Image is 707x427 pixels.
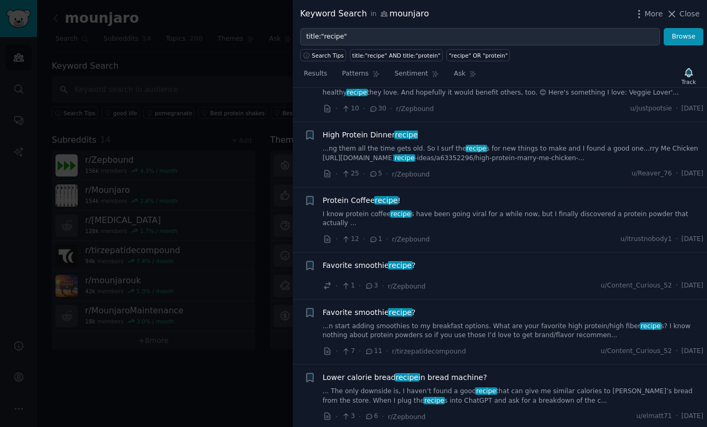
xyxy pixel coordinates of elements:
[682,347,703,356] span: [DATE]
[676,412,678,421] span: ·
[323,129,418,141] span: High Protein Dinner
[636,412,672,421] span: u/elmatt71
[341,104,359,114] span: 10
[676,235,678,244] span: ·
[323,195,401,206] span: Protein Coffee !
[336,281,338,292] span: ·
[312,52,344,59] span: Search Tips
[352,52,441,59] div: title:"recipe" AND title:"protein"
[394,131,419,139] span: recipe
[394,154,415,162] span: recipe
[388,261,413,270] span: recipe
[601,281,672,291] span: u/Content_Curious_52
[676,281,678,291] span: ·
[392,348,466,355] span: r/tirzepatidecompound
[323,210,704,228] a: I know protein coffeerecipes have been going viral for a while now, but I finally discovered a pr...
[342,69,368,79] span: Patterns
[341,412,355,421] span: 3
[363,234,365,245] span: ·
[682,281,703,291] span: [DATE]
[338,66,383,87] a: Patterns
[676,169,678,179] span: ·
[601,347,672,356] span: u/Content_Curious_52
[475,387,497,395] span: recipe
[454,69,466,79] span: Ask
[395,69,428,79] span: Sentiment
[300,7,429,21] div: Keyword Search mounjaro
[640,322,662,330] span: recipe
[423,397,445,404] span: recipe
[382,411,384,422] span: ·
[341,169,359,179] span: 25
[630,104,672,114] span: u/justpootsie
[300,66,331,87] a: Results
[390,103,392,114] span: ·
[450,66,480,87] a: Ask
[323,129,418,141] a: High Protein Dinnerrecipe
[392,171,430,178] span: r/Zepbound
[369,169,382,179] span: 5
[682,235,703,244] span: [DATE]
[300,49,346,61] button: Search Tips
[365,281,378,291] span: 3
[664,28,703,46] button: Browse
[676,347,678,356] span: ·
[341,281,355,291] span: 1
[369,104,386,114] span: 30
[363,169,365,180] span: ·
[336,411,338,422] span: ·
[634,8,663,20] button: More
[359,346,361,357] span: ·
[323,307,416,318] a: Favorite smoothierecipe?
[341,347,355,356] span: 7
[336,234,338,245] span: ·
[359,281,361,292] span: ·
[300,28,660,46] input: Try a keyword related to your business
[323,260,416,271] a: Favorite smoothierecipe?
[666,8,700,20] button: Close
[365,412,378,421] span: 6
[682,169,703,179] span: [DATE]
[388,308,413,317] span: recipe
[336,169,338,180] span: ·
[369,235,382,244] span: 1
[382,281,384,292] span: ·
[631,169,672,179] span: u/Reaver_76
[388,283,425,290] span: r/Zepbound
[374,196,399,205] span: recipe
[336,103,338,114] span: ·
[449,52,508,59] div: "recipe" OR "protein"
[350,49,443,61] a: title:"recipe" AND title:"protein"
[390,210,412,218] span: recipe
[391,66,443,87] a: Sentiment
[645,8,663,20] span: More
[323,144,704,163] a: ...ng them all the time gets old. So I surf therecipes for new things to make and I found a good ...
[323,79,704,98] a: ...[PERSON_NAME] grab like a protien shake. It would help me so much if people are willing to sha...
[620,235,672,244] span: u/itrustnobody1
[386,234,388,245] span: ·
[395,373,420,382] span: recipe
[346,89,368,96] span: recipe
[323,322,704,340] a: ...n start adding smoothies to my breakfast options. What are your favorite high protein/high fib...
[359,411,361,422] span: ·
[682,104,703,114] span: [DATE]
[370,10,376,19] span: in
[682,78,696,86] div: Track
[323,195,401,206] a: Protein Coffeerecipe!
[466,145,487,152] span: recipe
[396,105,434,113] span: r/Zepbound
[323,307,416,318] span: Favorite smoothie ?
[365,347,382,356] span: 11
[323,372,487,383] span: Lower calorie bread in bread machine?
[363,103,365,114] span: ·
[323,260,416,271] span: Favorite smoothie ?
[336,346,338,357] span: ·
[386,169,388,180] span: ·
[392,236,430,243] span: r/Zepbound
[388,413,425,421] span: r/Zepbound
[676,104,678,114] span: ·
[341,235,359,244] span: 12
[323,387,704,405] a: ... The only downside is, I haven’t found a goodrecipethat can give me similar calories to [PERSO...
[682,412,703,421] span: [DATE]
[304,69,327,79] span: Results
